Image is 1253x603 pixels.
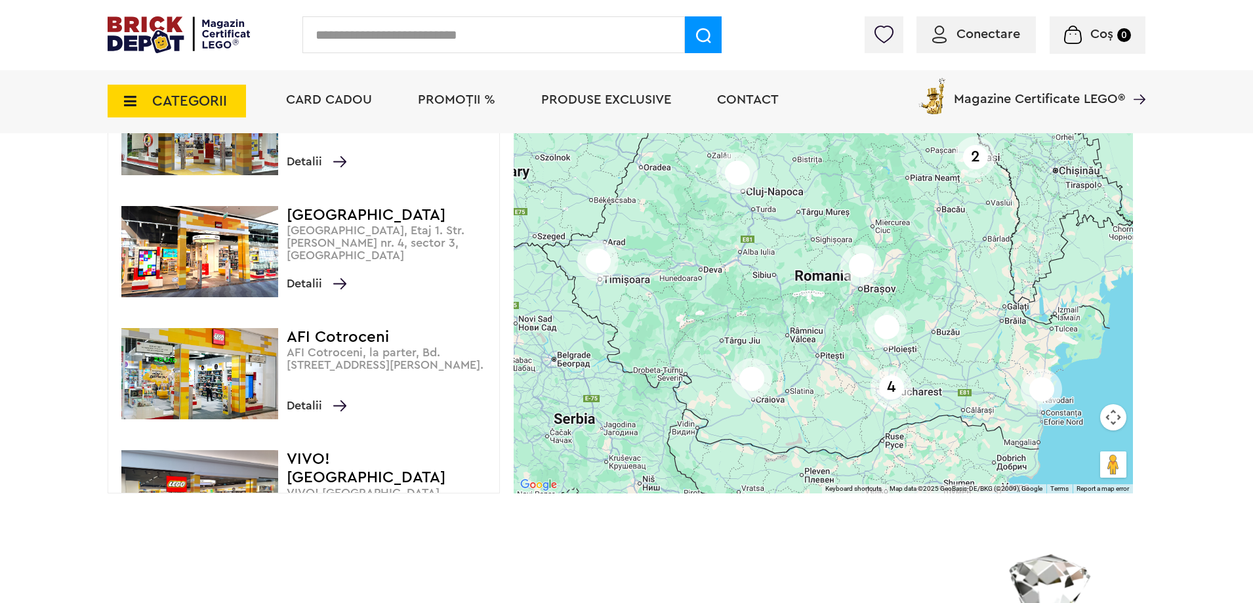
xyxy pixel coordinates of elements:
[1100,451,1126,478] button: Drag Pegman onto the map to open Street View
[871,367,912,408] div: 4
[1117,28,1131,42] small: 0
[956,28,1020,41] span: Conectare
[287,328,493,346] h4: AFI Cotroceni
[825,484,882,493] button: Keyboard shortcuts
[287,206,493,224] h4: [GEOGRAPHIC_DATA]
[1050,485,1069,492] a: Terms (opens in new tab)
[1090,28,1113,41] span: Coș
[932,28,1020,41] a: Conectare
[287,152,346,171] span: Detalii
[517,476,560,493] a: Open this area in Google Maps (opens a new window)
[717,93,779,106] a: Contact
[954,75,1125,106] span: Magazine Certificate LEGO®
[286,93,372,106] a: Card Cadou
[1077,485,1129,492] a: Report a map error
[287,487,493,537] p: VIVO! [GEOGRAPHIC_DATA] [PERSON_NAME][STREET_ADDRESS][PERSON_NAME] [GEOGRAPHIC_DATA]
[287,224,493,262] p: [GEOGRAPHIC_DATA], Etaj 1. Str. [PERSON_NAME] nr. 4, sector 3, [GEOGRAPHIC_DATA]
[541,93,671,106] a: Produse exclusive
[287,346,493,371] p: AFI Cotroceni, la parter, Bd. [STREET_ADDRESS][PERSON_NAME].
[287,396,346,415] span: Detalii
[152,94,227,108] span: CATEGORII
[418,93,495,106] a: PROMOȚII %
[287,450,493,487] h4: VIVO! [GEOGRAPHIC_DATA]
[1125,75,1145,89] a: Magazine Certificate LEGO®
[517,476,560,493] img: Google
[1100,404,1126,430] button: Map camera controls
[890,485,1042,492] span: Map data ©2025 GeoBasis-DE/BKG (©2009), Google
[287,274,346,293] span: Detalii
[955,136,996,178] div: 2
